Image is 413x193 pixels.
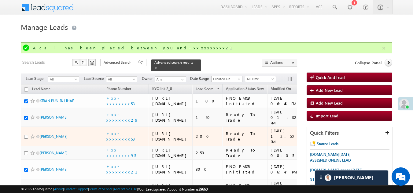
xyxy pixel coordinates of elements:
[152,164,190,175] div: [URL][DOMAIN_NAME]
[21,186,208,192] span: © 2025 LeadSquared | | | | |
[48,77,77,82] span: All
[198,187,208,191] span: 39660
[316,75,345,80] span: Quick Add Lead
[152,147,190,158] div: [URL][DOMAIN_NAME]
[271,95,305,106] div: [DATE] 06:45 PM
[155,76,186,82] input: Type to Search
[106,131,135,141] a: +xx-xxxxxxxx53
[40,134,68,139] a: [PERSON_NAME]
[226,95,264,106] div: FNO EMOD Initiated
[106,76,137,82] a: All
[114,187,137,191] a: Acceptable Use
[149,85,175,93] a: KYC link 2_0
[64,187,88,191] a: Contact Support
[178,77,186,83] a: Show All Items
[316,88,343,93] span: Add New Lead
[223,85,267,93] a: Application Status New
[307,127,393,139] div: Quick Filters
[29,86,53,94] a: Lead Name
[48,76,79,82] a: All
[152,131,190,142] div: [URL][DOMAIN_NAME]
[271,86,291,91] span: Modified On
[271,109,305,126] div: [DATE] 01:32 PM
[106,77,135,82] span: All
[152,86,172,91] span: KYC link 2_0
[84,76,106,81] span: Lead Source
[152,112,190,123] div: [URL][DOMAIN_NAME]
[316,113,338,118] span: Import Lead
[226,86,264,91] span: Application Status New
[40,151,68,155] a: [PERSON_NAME]
[211,76,242,82] a: Created On
[152,95,190,106] div: [URL][DOMAIN_NAME]
[104,60,133,65] span: Advanced Search
[310,177,338,182] span: 3 LEAD CAPTURE
[325,174,331,181] img: Carter
[24,88,28,91] input: Check all records
[212,76,241,82] span: Created On
[142,76,155,81] span: Owner
[245,76,276,82] a: All Time
[190,76,211,81] span: Date Range
[103,85,134,93] a: Phone Number
[267,85,294,93] a: Modified On
[196,115,220,120] div: 150
[196,87,213,91] span: Lead Score
[21,22,68,32] span: Manage Leads
[214,87,219,92] span: (sorted ascending)
[82,60,85,65] span: ?
[310,152,351,163] span: [DOMAIN_NAME][DATE] ASSIGNED ONLINE LEAD
[80,59,87,66] button: ?
[106,112,138,123] a: +xx-xxxxxxxx29
[226,112,264,123] div: Ready To Trade
[33,45,382,51] div: A call has been placed between you and+xx-xxxxxxxx21
[310,168,363,172] span: [DOMAIN_NAME] coded [DATE]
[319,175,323,180] img: carter-drag
[54,187,63,191] a: About
[271,147,305,158] div: [DATE] 08:05 PM
[106,86,131,91] span: Phone Number
[271,128,305,145] div: [DATE] 12:50 PM
[106,95,135,106] a: +xx-xxxxxxxx53
[196,150,220,155] div: 250
[138,187,208,191] span: Your Leadsquared Account Number is
[40,98,74,103] a: KIRAN PUNLIK LIHAE
[40,167,68,172] a: [PERSON_NAME]
[226,164,264,175] div: FNO EMOD Initiated
[154,60,193,65] span: Advanced search results
[196,134,220,139] div: 200
[262,59,297,66] button: Actions
[316,100,343,105] span: Add New Lead
[106,147,136,158] a: +xx-xxxxxxxx95
[193,85,222,93] a: Lead Score (sorted ascending)
[355,60,382,66] span: Collapse Panel
[196,98,220,104] div: 100
[75,61,78,64] img: Search
[226,131,264,142] div: Ready To Trade
[106,164,145,174] a: +xx-xxxxxxxx21
[226,147,264,158] div: Ready To Trade
[196,166,220,172] div: 300
[315,170,389,185] div: carter-dragCarter[PERSON_NAME]
[245,76,274,82] span: All Time
[40,115,68,120] a: [PERSON_NAME]
[334,175,374,180] span: Carter
[317,141,338,146] span: Starred Leads
[89,187,113,191] a: Terms of Service
[26,76,48,81] span: Lead Stage
[271,164,305,175] div: [DATE] 06:47 PM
